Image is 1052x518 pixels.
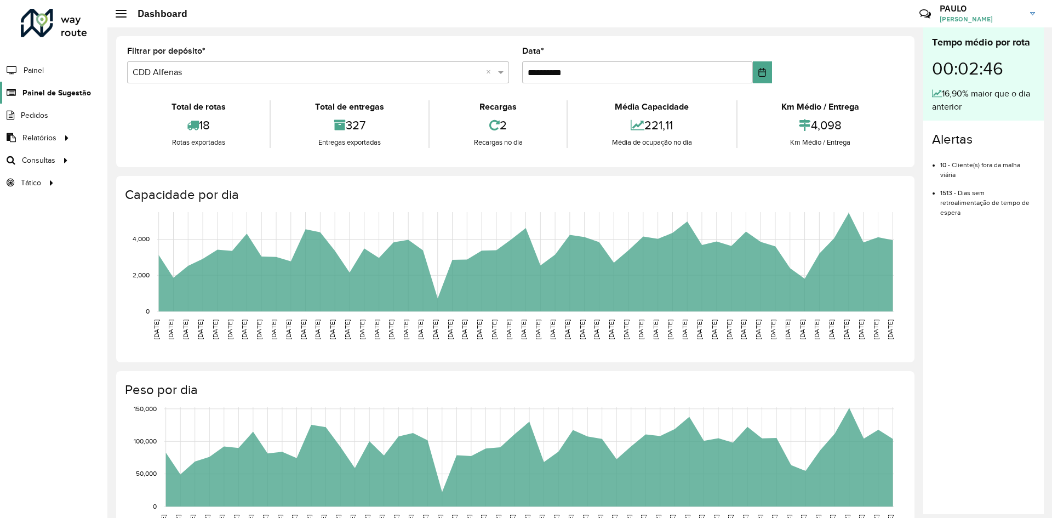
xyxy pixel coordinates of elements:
text: [DATE] [799,320,806,339]
h2: Dashboard [127,8,187,20]
text: [DATE] [622,320,630,339]
span: Clear all [486,66,495,79]
text: [DATE] [813,320,820,339]
div: Média de ocupação no dia [570,137,733,148]
text: [DATE] [564,320,571,339]
text: [DATE] [387,320,395,339]
div: Recargas [432,100,564,113]
div: Tempo médio por rota [932,35,1035,50]
text: [DATE] [373,320,380,339]
text: [DATE] [711,320,718,339]
h4: Alertas [932,132,1035,147]
text: [DATE] [725,320,733,339]
span: [PERSON_NAME] [940,14,1022,24]
div: Total de entregas [273,100,425,113]
text: [DATE] [579,320,586,339]
text: [DATE] [329,320,336,339]
div: Média Capacidade [570,100,733,113]
text: [DATE] [652,320,659,339]
text: [DATE] [255,320,262,339]
div: Recargas no dia [432,137,564,148]
text: [DATE] [872,320,879,339]
text: 150,000 [134,405,157,412]
text: [DATE] [197,320,204,339]
text: [DATE] [681,320,688,339]
text: [DATE] [857,320,865,339]
div: Km Médio / Entrega [740,100,901,113]
text: [DATE] [417,320,424,339]
li: 1513 - Dias sem retroalimentação de tempo de espera [940,180,1035,218]
text: [DATE] [344,320,351,339]
text: [DATE] [300,320,307,339]
text: 2,000 [133,271,150,278]
label: Data [522,44,544,58]
text: [DATE] [784,320,791,339]
div: Rotas exportadas [130,137,267,148]
span: Tático [21,177,41,189]
text: 100,000 [134,437,157,445]
text: [DATE] [666,320,673,339]
text: [DATE] [447,320,454,339]
text: [DATE] [828,320,835,339]
div: 327 [273,113,425,137]
button: Choose Date [753,61,772,83]
div: 16,90% maior que o dia anterior [932,87,1035,113]
span: Relatórios [22,132,56,144]
div: 221,11 [570,113,733,137]
li: 10 - Cliente(s) fora da malha viária [940,152,1035,180]
text: [DATE] [226,320,233,339]
text: 50,000 [136,470,157,477]
text: [DATE] [754,320,762,339]
text: [DATE] [593,320,600,339]
text: [DATE] [476,320,483,339]
text: 0 [153,503,157,510]
text: [DATE] [549,320,556,339]
text: [DATE] [358,320,365,339]
span: Consultas [22,155,55,166]
text: [DATE] [153,320,160,339]
text: [DATE] [843,320,850,339]
text: [DATE] [402,320,409,339]
text: [DATE] [211,320,219,339]
text: 0 [146,308,150,315]
div: Total de rotas [130,100,267,113]
h4: Capacidade por dia [125,187,904,203]
label: Filtrar por depósito [127,44,205,58]
div: Km Médio / Entrega [740,137,901,148]
text: [DATE] [520,320,527,339]
span: Painel [24,65,44,76]
span: Painel de Sugestão [22,87,91,99]
h4: Peso por dia [125,382,904,398]
div: 00:02:46 [932,50,1035,87]
text: [DATE] [167,320,174,339]
span: Pedidos [21,110,48,121]
div: Entregas exportadas [273,137,425,148]
text: [DATE] [637,320,644,339]
div: 18 [130,113,267,137]
text: [DATE] [505,320,512,339]
a: Contato Rápido [913,2,937,26]
text: [DATE] [887,320,894,339]
div: 4,098 [740,113,901,137]
text: [DATE] [182,320,189,339]
text: [DATE] [241,320,248,339]
div: 2 [432,113,564,137]
h3: PAULO [940,3,1022,14]
text: [DATE] [314,320,321,339]
text: [DATE] [696,320,703,339]
text: [DATE] [740,320,747,339]
text: [DATE] [285,320,292,339]
text: [DATE] [461,320,468,339]
text: [DATE] [432,320,439,339]
text: [DATE] [769,320,776,339]
text: [DATE] [608,320,615,339]
text: [DATE] [490,320,498,339]
text: [DATE] [270,320,277,339]
text: [DATE] [534,320,541,339]
text: 4,000 [133,236,150,243]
